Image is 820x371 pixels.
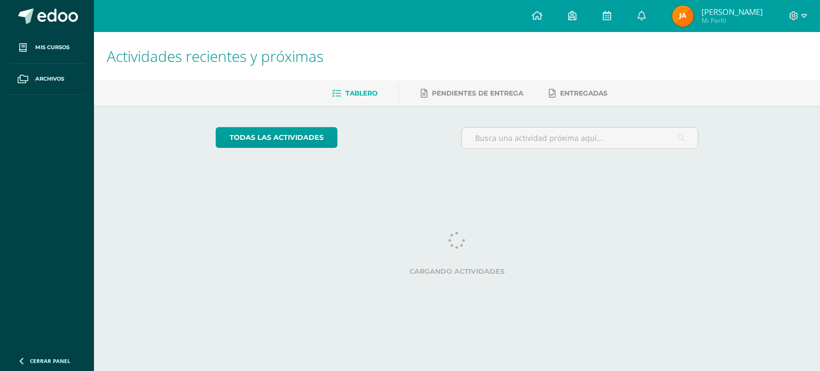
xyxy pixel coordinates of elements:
a: Tablero [332,85,377,102]
span: Actividades recientes y próximas [107,46,324,66]
label: Cargando actividades [216,267,699,275]
span: Archivos [35,75,64,83]
img: d6c924e78e07f97eb8a1938b4075917f.png [672,5,693,27]
span: Pendientes de entrega [432,89,523,97]
span: Tablero [345,89,377,97]
a: Mis cursos [9,32,85,64]
a: Archivos [9,64,85,95]
input: Busca una actividad próxima aquí... [462,128,698,148]
a: todas las Actividades [216,127,337,148]
a: Entregadas [549,85,608,102]
span: Mi Perfil [701,16,763,25]
span: Entregadas [560,89,608,97]
a: Pendientes de entrega [421,85,523,102]
span: Mis cursos [35,43,69,52]
span: Cerrar panel [30,357,70,365]
span: [PERSON_NAME] [701,6,763,17]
